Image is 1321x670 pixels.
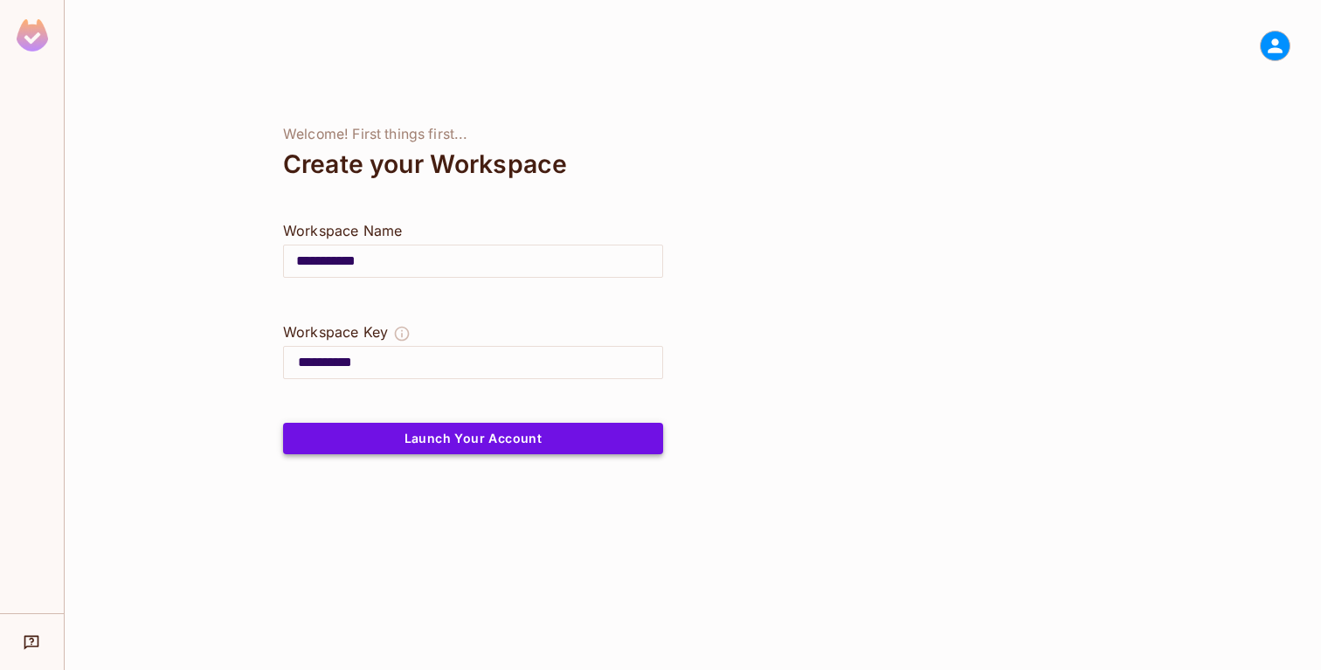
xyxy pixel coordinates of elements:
[283,423,663,454] button: Launch Your Account
[393,321,411,346] button: The Workspace Key is unique, and serves as the identifier of your workspace.
[283,143,663,185] div: Create your Workspace
[283,220,663,241] div: Workspace Name
[12,625,52,660] div: Help & Updates
[283,321,388,342] div: Workspace Key
[17,19,48,52] img: SReyMgAAAABJRU5ErkJggg==
[283,126,663,143] div: Welcome! First things first...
